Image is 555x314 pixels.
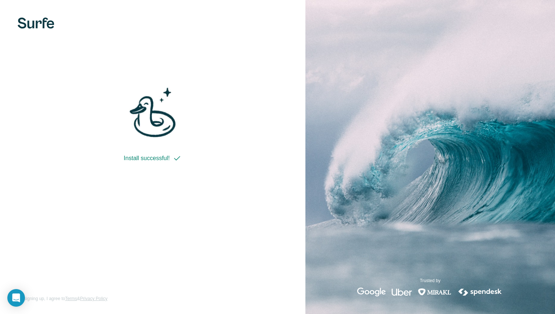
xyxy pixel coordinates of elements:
img: duck [129,81,177,141]
p: Trusted by [420,277,440,284]
img: Surfe's logo [18,18,54,29]
img: mirakl's logo [418,288,451,296]
a: Terms [65,296,77,301]
span: By signing up, I agree to & [18,295,108,302]
img: google's logo [357,288,386,296]
span: Install successful! [124,154,170,163]
img: spendesk's logo [457,288,503,296]
div: Open Intercom Messenger [7,289,25,307]
a: Privacy Policy [80,296,108,301]
img: uber's logo [392,288,412,296]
